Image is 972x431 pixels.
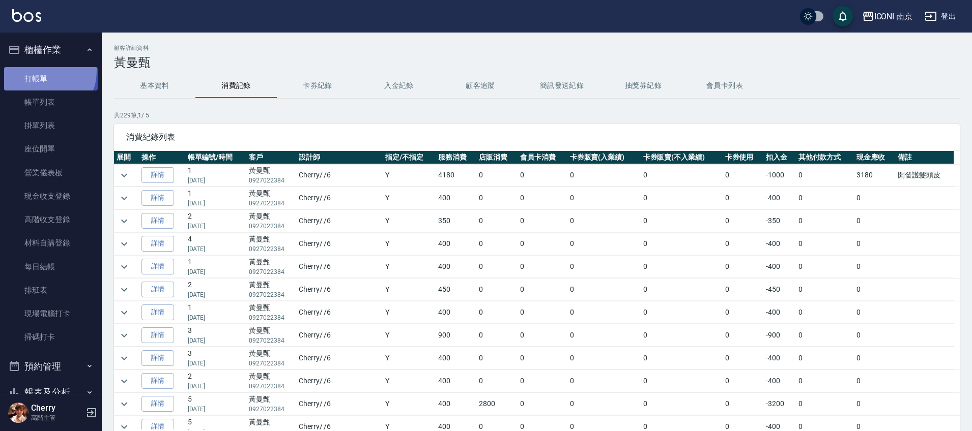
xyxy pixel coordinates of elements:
a: 詳情 [141,373,174,389]
td: 5 [185,393,247,415]
h3: 黃曼甄 [114,55,960,70]
th: 卡券販賣(入業績) [567,151,641,164]
th: 其他付款方式 [796,151,854,164]
td: 0 [567,347,641,370]
td: 400 [436,301,477,324]
p: 0927022384 [249,199,293,208]
td: Cherry / /6 [296,256,383,278]
td: 1 [185,256,247,278]
td: 0 [796,164,854,187]
td: 0 [723,233,764,255]
td: 0 [518,256,567,278]
a: 材料自購登錄 [4,231,98,255]
td: 黃曼甄 [246,393,296,415]
button: 登出 [921,7,960,26]
button: expand row [117,374,132,389]
td: 0 [476,256,518,278]
p: [DATE] [188,313,244,322]
td: 0 [567,164,641,187]
p: 共 229 筆, 1 / 5 [114,111,960,120]
td: 0 [641,187,723,209]
p: 0927022384 [249,176,293,185]
td: 3180 [854,164,895,187]
td: 0 [854,279,895,301]
td: 黃曼甄 [246,279,296,301]
a: 詳情 [141,190,174,206]
td: 黃曼甄 [246,210,296,232]
td: 黃曼甄 [246,187,296,209]
button: expand row [117,191,132,206]
td: 4180 [436,164,477,187]
td: 0 [476,370,518,392]
td: Y [383,370,436,392]
td: 0 [476,233,518,255]
a: 詳情 [141,304,174,320]
td: 0 [567,187,641,209]
td: 3 [185,324,247,347]
th: 卡券販賣(不入業績) [641,151,723,164]
td: 0 [854,256,895,278]
td: 0 [723,370,764,392]
td: 0 [567,233,641,255]
td: 0 [476,324,518,347]
td: 0 [476,210,518,232]
p: 0927022384 [249,336,293,345]
td: 0 [476,187,518,209]
td: 0 [476,164,518,187]
td: 0 [796,210,854,232]
a: 掛單列表 [4,114,98,137]
a: 帳單列表 [4,90,98,114]
td: 1 [185,301,247,324]
a: 現金收支登錄 [4,184,98,208]
td: 黃曼甄 [246,233,296,255]
td: -400 [763,187,795,209]
h2: 顧客詳細資料 [114,45,960,51]
td: 0 [641,393,723,415]
td: 0 [723,347,764,370]
td: 0 [854,210,895,232]
td: 0 [641,256,723,278]
td: 0 [518,301,567,324]
td: 4 [185,233,247,255]
td: 450 [436,279,477,301]
td: 400 [436,187,477,209]
a: 營業儀表板 [4,161,98,184]
td: 黃曼甄 [246,301,296,324]
td: 0 [723,324,764,347]
td: -400 [763,256,795,278]
td: 1 [185,164,247,187]
td: 0 [854,187,895,209]
p: 0927022384 [249,290,293,299]
td: 0 [567,393,641,415]
button: 櫃檯作業 [4,37,98,63]
td: Y [383,393,436,415]
td: 0 [796,347,854,370]
button: expand row [117,396,132,412]
td: 0 [518,187,567,209]
button: expand row [117,305,132,320]
td: 0 [796,301,854,324]
td: 0 [854,370,895,392]
th: 指定/不指定 [383,151,436,164]
a: 詳情 [141,236,174,252]
td: 0 [476,279,518,301]
a: 座位開單 [4,137,98,161]
a: 詳情 [141,350,174,366]
td: 0 [796,279,854,301]
td: 0 [518,233,567,255]
td: 0 [723,210,764,232]
a: 詳情 [141,167,174,183]
td: 400 [436,393,477,415]
button: expand row [117,213,132,229]
p: 0927022384 [249,222,293,231]
button: 入金紀錄 [358,74,440,98]
td: 0 [641,347,723,370]
td: Y [383,324,436,347]
td: 2 [185,279,247,301]
p: 0927022384 [249,382,293,391]
p: [DATE] [188,244,244,254]
td: 0 [854,393,895,415]
td: 0 [796,187,854,209]
button: expand row [117,351,132,366]
td: 開發護髮頭皮 [895,164,954,187]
